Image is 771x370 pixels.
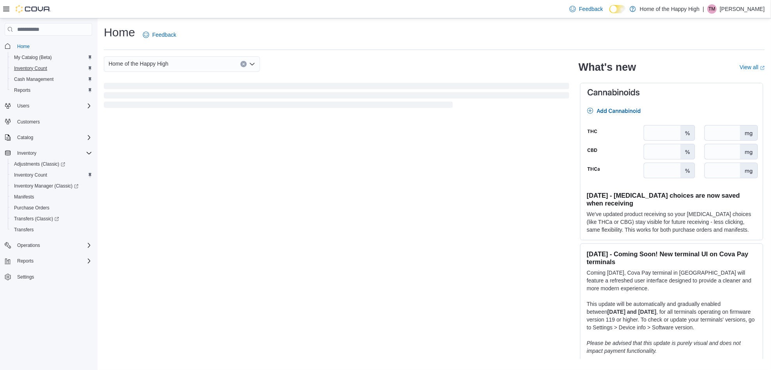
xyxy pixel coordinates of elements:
[11,86,92,95] span: Reports
[607,309,656,315] strong: [DATE] and [DATE]
[5,37,92,303] nav: Complex example
[587,340,741,354] em: Please be advised that this update is purely visual and does not impact payment functionality.
[14,256,92,266] span: Reports
[14,161,65,167] span: Adjustments (Classic)
[587,269,757,292] p: Coming [DATE], Cova Pay terminal in [GEOGRAPHIC_DATA] will feature a refreshed user interface des...
[11,159,68,169] a: Adjustments (Classic)
[11,192,37,202] a: Manifests
[8,213,95,224] a: Transfers (Classic)
[17,150,36,156] span: Inventory
[11,53,55,62] a: My Catalog (Beta)
[11,53,92,62] span: My Catalog (Beta)
[2,100,95,111] button: Users
[760,66,765,70] svg: External link
[14,148,39,158] button: Inventory
[11,170,92,180] span: Inventory Count
[587,210,757,234] p: We've updated product receiving so your [MEDICAL_DATA] choices (like THCa or CBG) stay visible fo...
[14,194,34,200] span: Manifests
[609,13,610,14] span: Dark Mode
[2,271,95,282] button: Settings
[109,59,168,68] span: Home of the Happy High
[14,133,36,142] button: Catalog
[17,258,34,264] span: Reports
[587,191,757,207] h3: [DATE] - [MEDICAL_DATA] choices are now saved when receiving
[11,64,50,73] a: Inventory Count
[8,63,95,74] button: Inventory Count
[14,272,37,282] a: Settings
[240,61,247,67] button: Clear input
[579,61,636,73] h2: What's new
[14,148,92,158] span: Inventory
[14,241,43,250] button: Operations
[8,52,95,63] button: My Catalog (Beta)
[8,159,95,170] a: Adjustments (Classic)
[8,74,95,85] button: Cash Management
[11,225,37,234] a: Transfers
[740,64,765,70] a: View allExternal link
[11,86,34,95] a: Reports
[8,202,95,213] button: Purchase Orders
[11,192,92,202] span: Manifests
[8,181,95,191] a: Inventory Manager (Classic)
[249,61,255,67] button: Open list of options
[11,225,92,234] span: Transfers
[14,101,32,111] button: Users
[2,132,95,143] button: Catalog
[16,5,51,13] img: Cova
[104,25,135,40] h1: Home
[14,183,78,189] span: Inventory Manager (Classic)
[14,101,92,111] span: Users
[14,76,53,82] span: Cash Management
[8,170,95,181] button: Inventory Count
[104,84,569,109] span: Loading
[14,205,50,211] span: Purchase Orders
[11,203,92,213] span: Purchase Orders
[17,119,40,125] span: Customers
[14,87,30,93] span: Reports
[11,203,53,213] a: Purchase Orders
[720,4,765,14] p: [PERSON_NAME]
[14,256,37,266] button: Reports
[17,103,29,109] span: Users
[8,85,95,96] button: Reports
[11,181,82,191] a: Inventory Manager (Classic)
[14,241,92,250] span: Operations
[17,43,30,50] span: Home
[14,272,92,282] span: Settings
[14,42,33,51] a: Home
[14,117,43,127] a: Customers
[17,134,33,141] span: Catalog
[640,4,700,14] p: Home of the Happy High
[11,75,92,84] span: Cash Management
[2,256,95,266] button: Reports
[709,4,715,14] span: TM
[11,170,50,180] a: Inventory Count
[579,5,603,13] span: Feedback
[2,116,95,127] button: Customers
[11,214,92,223] span: Transfers (Classic)
[17,274,34,280] span: Settings
[14,172,47,178] span: Inventory Count
[14,133,92,142] span: Catalog
[8,224,95,235] button: Transfers
[8,191,95,202] button: Manifests
[2,40,95,52] button: Home
[14,227,34,233] span: Transfers
[703,4,704,14] p: |
[587,250,757,266] h3: [DATE] - Coming Soon! New terminal UI on Cova Pay terminals
[587,300,757,331] p: This update will be automatically and gradually enabled between , for all terminals operating on ...
[140,27,179,43] a: Feedback
[14,41,92,51] span: Home
[11,214,62,223] a: Transfers (Classic)
[707,4,717,14] div: Tristan Murray
[2,240,95,251] button: Operations
[2,148,95,159] button: Inventory
[11,181,92,191] span: Inventory Manager (Classic)
[14,216,59,222] span: Transfers (Classic)
[14,54,52,61] span: My Catalog (Beta)
[11,64,92,73] span: Inventory Count
[566,1,606,17] a: Feedback
[17,242,40,248] span: Operations
[152,31,176,39] span: Feedback
[14,65,47,71] span: Inventory Count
